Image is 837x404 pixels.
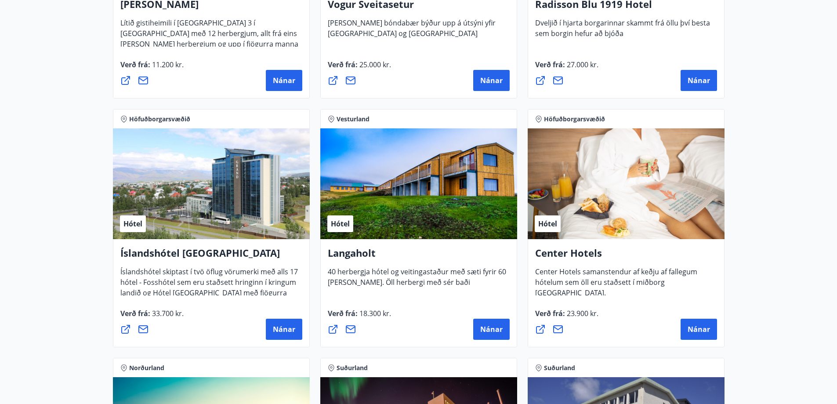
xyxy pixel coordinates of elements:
span: Höfuðborgarsvæðið [544,115,605,124]
span: Nánar [480,324,503,334]
button: Nánar [473,70,510,91]
button: Nánar [473,319,510,340]
span: 23.900 kr. [565,309,598,318]
span: Verð frá : [120,309,184,325]
span: Nánar [273,324,295,334]
button: Nánar [266,70,302,91]
button: Nánar [681,319,717,340]
span: Verð frá : [328,309,391,325]
span: Center Hotels samanstendur af keðju af fallegum hótelum sem öll eru staðsett í miðborg [GEOGRAPHI... [535,267,697,305]
h4: Langaholt [328,246,510,266]
span: Dveljið í hjarta borgarinnar skammt frá öllu því besta sem borgin hefur að bjóða [535,18,710,45]
span: 25.000 kr. [358,60,391,69]
span: Hótel [538,219,557,229]
span: Nánar [688,324,710,334]
span: Íslandshótel skiptast í tvö öflug vörumerki með alls 17 hótel - Fosshótel sem eru staðsett hringi... [120,267,298,315]
span: Norðurland [129,364,164,372]
span: 33.700 kr. [150,309,184,318]
span: Hótel [123,219,142,229]
span: 18.300 kr. [358,309,391,318]
span: Hótel [331,219,350,229]
span: Verð frá : [535,60,598,76]
span: Höfuðborgarsvæðið [129,115,190,124]
h4: Center Hotels [535,246,717,266]
span: Lítið gistiheimili í [GEOGRAPHIC_DATA] 3 í [GEOGRAPHIC_DATA] með 12 herbergjum, allt frá eins [PE... [120,18,298,66]
span: Verð frá : [535,309,598,325]
button: Nánar [266,319,302,340]
span: Nánar [273,76,295,85]
span: 27.000 kr. [565,60,598,69]
span: 11.200 kr. [150,60,184,69]
span: 40 herbergja hótel og veitingastaður með sæti fyrir 60 [PERSON_NAME]. Öll herbergi með sér baði [328,267,506,294]
span: Suðurland [544,364,575,372]
span: Verð frá : [120,60,184,76]
span: Nánar [688,76,710,85]
span: Vesturland [337,115,370,124]
span: [PERSON_NAME] bóndabær býður upp á útsýni yfir [GEOGRAPHIC_DATA] og [GEOGRAPHIC_DATA] [328,18,496,45]
span: Suðurland [337,364,368,372]
h4: Íslandshótel [GEOGRAPHIC_DATA] [120,246,302,266]
span: Verð frá : [328,60,391,76]
span: Nánar [480,76,503,85]
button: Nánar [681,70,717,91]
